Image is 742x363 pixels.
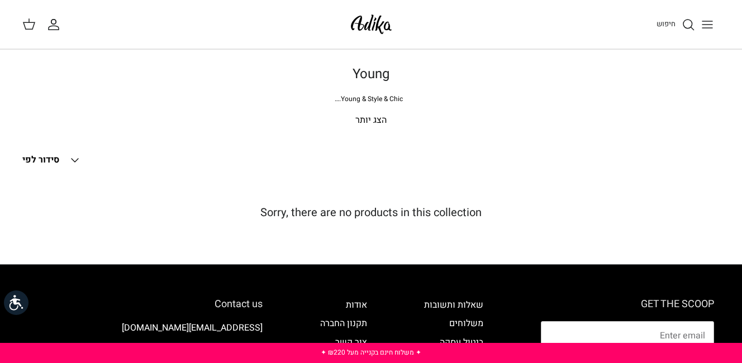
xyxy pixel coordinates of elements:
img: Adika IL [348,11,395,37]
a: החשבון שלי [47,18,65,31]
a: צור קשר [335,336,367,349]
a: ✦ משלוח חינם בקנייה מעל ₪220 ✦ [321,347,421,357]
a: אודות [346,298,367,312]
a: משלוחים [449,317,483,330]
a: ביטול עסקה [440,336,483,349]
a: תקנון החברה [320,317,367,330]
h6: GET THE SCOOP [541,298,714,311]
a: שאלות ותשובות [424,298,483,312]
a: [EMAIL_ADDRESS][DOMAIN_NAME] [122,321,263,335]
span: חיפוש [657,18,676,29]
a: חיפוש [657,18,695,31]
h6: Contact us [28,298,263,311]
input: Email [541,321,714,350]
span: סידור לפי [22,153,59,166]
button: Toggle menu [695,12,720,37]
h5: Sorry, there are no products in this collection [22,206,720,219]
button: סידור לפי [22,148,82,173]
span: Young & Style & Chic. [335,94,403,104]
p: הצג יותר [22,113,720,128]
h1: Young [22,66,720,83]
